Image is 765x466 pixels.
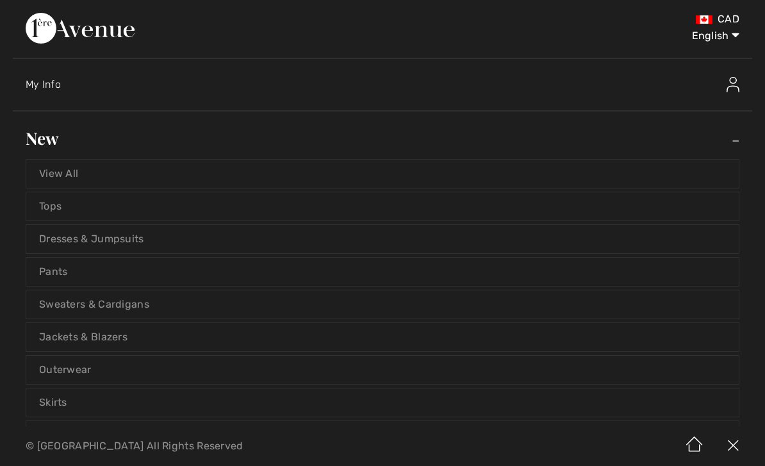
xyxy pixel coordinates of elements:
img: X [714,426,752,466]
a: Jackets & Blazers [26,323,739,351]
a: Skirts [26,388,739,417]
a: Sweaters & Cardigans [26,290,739,319]
a: View All [26,160,739,188]
a: New [13,124,752,153]
a: Accessories [26,421,739,449]
div: CAD [450,13,739,26]
img: 1ère Avenue [26,13,135,44]
img: Home [675,426,714,466]
a: Pants [26,258,739,286]
a: Tops [26,192,739,221]
a: Outerwear [26,356,739,384]
img: My Info [727,77,739,92]
a: Dresses & Jumpsuits [26,225,739,253]
p: © [GEOGRAPHIC_DATA] All Rights Reserved [26,442,450,451]
span: My Info [26,78,61,90]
